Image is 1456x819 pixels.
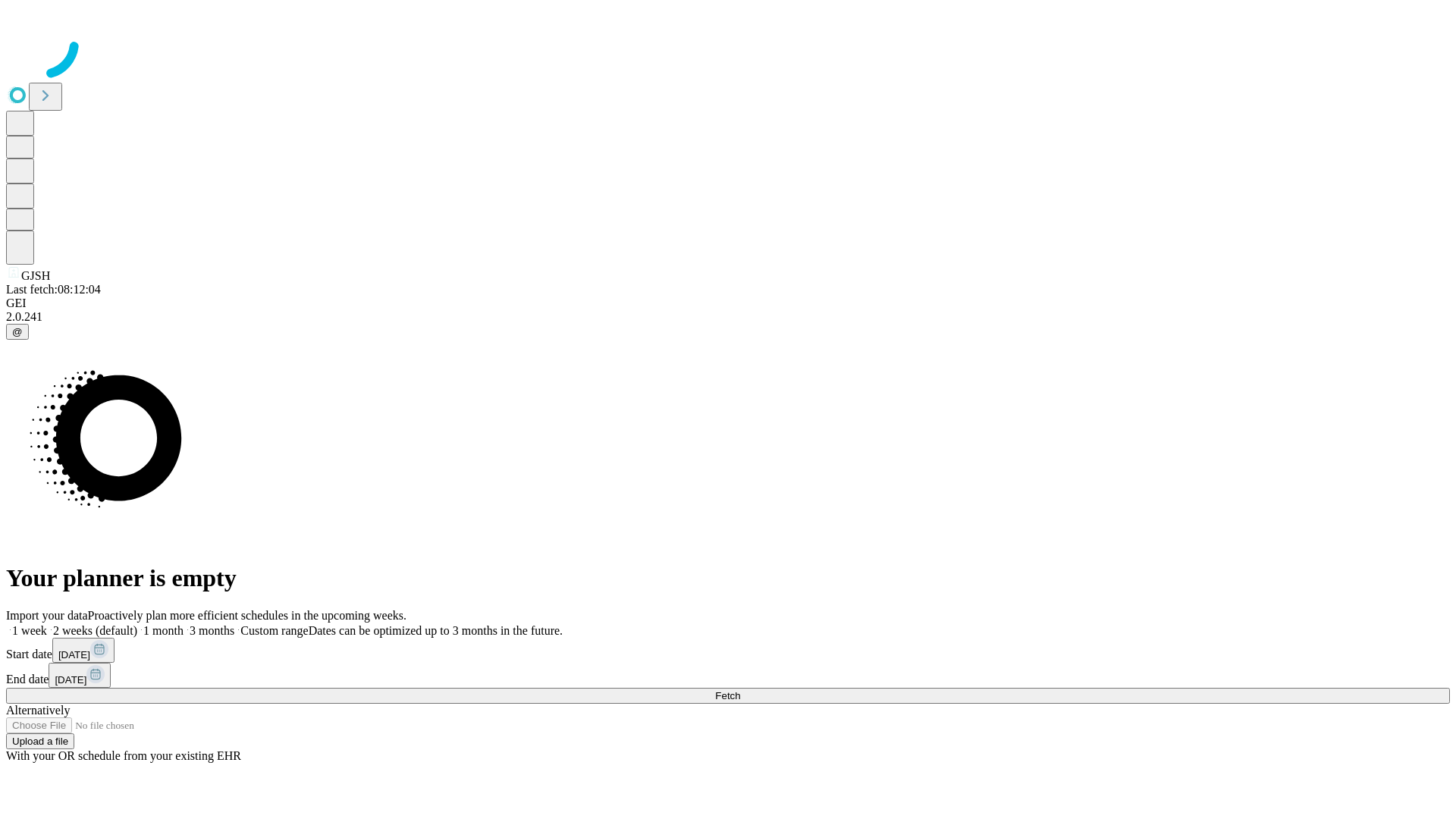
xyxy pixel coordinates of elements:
[190,624,234,637] span: 3 months
[21,269,50,282] span: GJSH
[6,733,74,749] button: Upload a file
[6,297,1450,310] div: GEI
[53,624,137,637] span: 2 weeks (default)
[6,638,1450,663] div: Start date
[55,674,86,686] span: [DATE]
[6,704,70,717] span: Alternatively
[88,609,406,622] span: Proactively plan more efficient schedules in the upcoming weeks.
[52,638,115,663] button: [DATE]
[12,326,23,337] span: @
[6,749,241,762] span: With your OR schedule from your existing EHR
[49,663,111,688] button: [DATE]
[6,324,29,340] button: @
[12,624,47,637] span: 1 week
[6,283,101,296] span: Last fetch: 08:12:04
[6,663,1450,688] div: End date
[240,624,308,637] span: Custom range
[6,310,1450,324] div: 2.0.241
[58,649,90,661] span: [DATE]
[6,688,1450,704] button: Fetch
[6,564,1450,592] h1: Your planner is empty
[309,624,563,637] span: Dates can be optimized up to 3 months in the future.
[6,609,88,622] span: Import your data
[715,690,740,701] span: Fetch
[143,624,184,637] span: 1 month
